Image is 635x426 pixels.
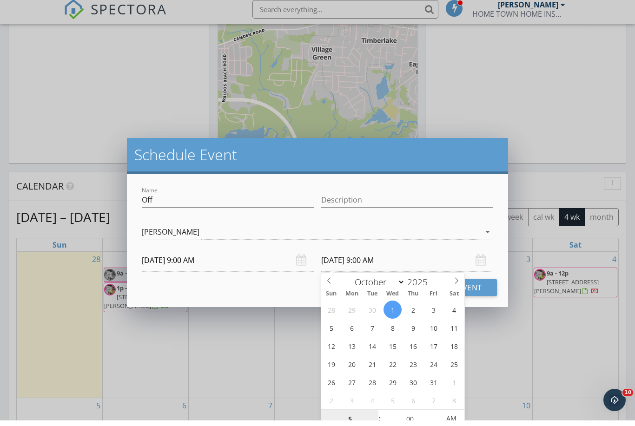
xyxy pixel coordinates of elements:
span: October 13, 2025 [343,342,361,360]
span: October 12, 2025 [322,342,340,360]
span: November 8, 2025 [445,397,463,415]
span: September 29, 2025 [343,306,361,324]
span: October 22, 2025 [384,360,402,379]
span: October 16, 2025 [404,342,422,360]
span: Wed [383,296,403,302]
span: November 5, 2025 [384,397,402,415]
span: Thu [403,296,423,302]
span: October 27, 2025 [343,379,361,397]
span: October 4, 2025 [445,306,463,324]
span: September 28, 2025 [322,306,340,324]
span: October 31, 2025 [424,379,443,397]
span: October 9, 2025 [404,324,422,342]
span: November 4, 2025 [363,397,381,415]
span: October 10, 2025 [424,324,443,342]
h2: Schedule Event [134,151,501,170]
span: October 17, 2025 [424,342,443,360]
span: October 20, 2025 [343,360,361,379]
span: Sun [321,296,342,302]
span: Mon [342,296,362,302]
span: November 6, 2025 [404,397,422,415]
span: October 14, 2025 [363,342,381,360]
i: arrow_drop_down [482,232,493,243]
span: October 26, 2025 [322,379,340,397]
span: October 11, 2025 [445,324,463,342]
span: October 29, 2025 [384,379,402,397]
span: Tue [362,296,383,302]
span: October 3, 2025 [424,306,443,324]
span: October 21, 2025 [363,360,381,379]
span: October 23, 2025 [404,360,422,379]
div: [PERSON_NAME] [142,233,199,242]
span: November 2, 2025 [322,397,340,415]
span: October 2, 2025 [404,306,422,324]
span: 10 [622,394,633,402]
span: October 7, 2025 [363,324,381,342]
span: October 15, 2025 [384,342,402,360]
span: October 6, 2025 [343,324,361,342]
span: October 18, 2025 [445,342,463,360]
span: Fri [423,296,444,302]
span: October 24, 2025 [424,360,443,379]
span: October 1, 2025 [384,306,402,324]
span: October 19, 2025 [322,360,340,379]
span: October 5, 2025 [322,324,340,342]
span: October 8, 2025 [384,324,402,342]
span: October 30, 2025 [404,379,422,397]
input: Select date [142,255,314,277]
span: October 25, 2025 [445,360,463,379]
span: September 30, 2025 [363,306,381,324]
span: November 1, 2025 [445,379,463,397]
span: November 3, 2025 [343,397,361,415]
input: Select date [321,255,493,277]
input: Year [405,282,436,294]
span: Sat [444,296,464,302]
span: November 7, 2025 [424,397,443,415]
span: October 28, 2025 [363,379,381,397]
iframe: Intercom live chat [603,394,626,417]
